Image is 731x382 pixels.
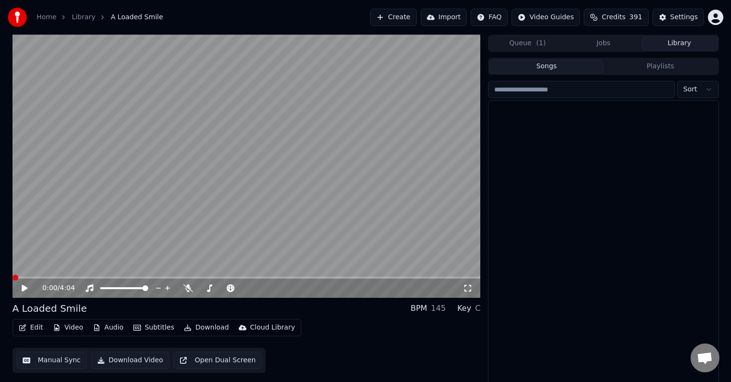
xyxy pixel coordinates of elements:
button: Subtitles [129,321,178,334]
button: Edit [15,321,47,334]
nav: breadcrumb [37,13,163,22]
a: Home [37,13,56,22]
button: Import [421,9,467,26]
button: Download [180,321,233,334]
button: Video [49,321,87,334]
a: Library [72,13,95,22]
div: BPM [410,303,427,314]
button: Queue [489,37,565,51]
span: 4:04 [60,283,75,293]
div: A Loaded Smile [13,302,87,315]
button: Jobs [565,37,641,51]
button: Settings [653,9,704,26]
div: C [475,303,480,314]
div: 145 [431,303,446,314]
button: Create [370,9,417,26]
button: Video Guides [512,9,580,26]
img: youka [8,8,27,27]
span: 0:00 [42,283,57,293]
span: Credits [602,13,625,22]
button: FAQ [471,9,508,26]
div: Cloud Library [250,323,295,332]
button: Download Video [91,352,169,369]
button: Open Dual Screen [173,352,262,369]
button: Audio [89,321,128,334]
a: Open chat [691,344,719,372]
button: Songs [489,60,603,74]
span: 391 [629,13,642,22]
span: Sort [683,85,697,94]
button: Library [641,37,718,51]
div: / [42,283,65,293]
div: Key [457,303,471,314]
button: Manual Sync [16,352,87,369]
button: Credits391 [584,9,648,26]
button: Playlists [603,60,718,74]
div: Settings [670,13,698,22]
span: ( 1 ) [536,38,546,48]
span: A Loaded Smile [111,13,163,22]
